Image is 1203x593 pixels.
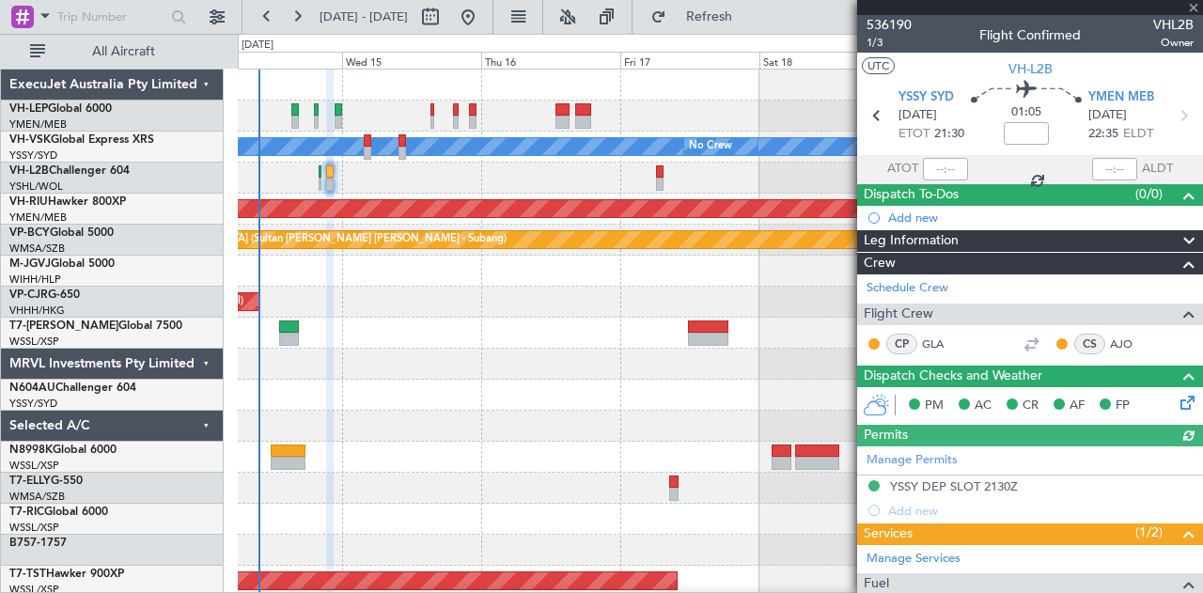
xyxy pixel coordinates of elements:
a: T7-ELLYG-550 [9,476,83,487]
span: T7-RIC [9,507,44,518]
a: WMSA/SZB [9,490,65,504]
a: B757-1757 [9,538,67,549]
button: UTC [862,57,895,74]
span: Refresh [670,10,749,23]
a: WMSA/SZB [9,242,65,256]
a: YSSY/SYD [9,397,57,411]
span: VH-VSK [9,134,51,146]
span: T7-TST [9,569,46,580]
span: VH-RIU [9,196,48,208]
span: ALDT [1142,160,1173,179]
a: M-JGVJGlobal 5000 [9,258,115,270]
span: 21:30 [934,125,964,144]
a: VP-BCYGlobal 5000 [9,227,114,239]
span: All Aircraft [49,45,198,58]
a: VH-LEPGlobal 6000 [9,103,112,115]
span: 01:05 [1011,103,1041,122]
div: Tue 14 [203,52,342,69]
span: AC [975,397,992,415]
a: WSSL/XSP [9,459,59,473]
span: (1/2) [1135,523,1163,542]
div: Fri 17 [620,52,759,69]
div: No Crew [689,133,732,161]
span: T7-[PERSON_NAME] [9,320,118,332]
span: VP-CJR [9,289,48,301]
div: CS [1074,334,1105,354]
span: Flight Crew [864,304,933,325]
span: T7-ELLY [9,476,51,487]
span: YMEN MEB [1088,88,1154,107]
span: AF [1070,397,1085,415]
span: 22:35 [1088,125,1118,144]
span: CR [1023,397,1039,415]
div: Sat 18 [759,52,898,69]
span: VH-L2B [1008,59,1053,79]
a: GLA [922,336,964,352]
span: Leg Information [864,230,959,252]
div: Wed 15 [342,52,481,69]
span: Crew [864,253,896,274]
span: VHL2B [1153,15,1194,35]
span: Dispatch Checks and Weather [864,366,1042,387]
span: VP-BCY [9,227,50,239]
span: FP [1116,397,1130,415]
span: [DATE] [898,106,937,125]
a: T7-RICGlobal 6000 [9,507,108,518]
a: N604AUChallenger 604 [9,382,136,394]
span: B757-1 [9,538,47,549]
a: VH-VSKGlobal Express XRS [9,134,154,146]
span: YSSY SYD [898,88,954,107]
span: Owner [1153,35,1194,51]
span: M-JGVJ [9,258,51,270]
a: N8998KGlobal 6000 [9,445,117,456]
a: YMEN/MEB [9,211,67,225]
span: N8998K [9,445,53,456]
a: Schedule Crew [867,279,948,298]
a: Manage Services [867,550,961,569]
div: CP [886,334,917,354]
span: ELDT [1123,125,1153,144]
div: Thu 16 [481,52,620,69]
a: VH-RIUHawker 800XP [9,196,126,208]
span: 536190 [867,15,912,35]
a: WIHH/HLP [9,273,61,287]
a: VHHH/HKG [9,304,65,318]
a: T7-TSTHawker 900XP [9,569,124,580]
span: ATOT [887,160,918,179]
button: Refresh [642,2,755,32]
a: WSSL/XSP [9,335,59,349]
a: WSSL/XSP [9,521,59,535]
button: All Aircraft [21,37,204,67]
div: Planned Maint [GEOGRAPHIC_DATA] (Sultan [PERSON_NAME] [PERSON_NAME] - Subang) [69,226,507,254]
span: [DATE] - [DATE] [320,8,408,25]
div: Flight Confirmed [979,25,1081,45]
a: YSSY/SYD [9,148,57,163]
span: Dispatch To-Dos [864,184,959,206]
span: VH-L2B [9,165,49,177]
span: PM [925,397,944,415]
div: Add new [888,210,1194,226]
a: YMEN/MEB [9,117,67,132]
a: T7-[PERSON_NAME]Global 7500 [9,320,182,332]
span: Services [864,523,913,545]
div: [DATE] [242,38,273,54]
a: VP-CJRG-650 [9,289,80,301]
input: Trip Number [57,3,165,31]
span: ETOT [898,125,930,144]
span: N604AU [9,382,55,394]
span: VH-LEP [9,103,48,115]
a: YSHL/WOL [9,179,63,194]
a: AJO [1110,336,1152,352]
span: 1/3 [867,35,912,51]
a: VH-L2BChallenger 604 [9,165,130,177]
span: (0/0) [1135,184,1163,204]
span: [DATE] [1088,106,1127,125]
